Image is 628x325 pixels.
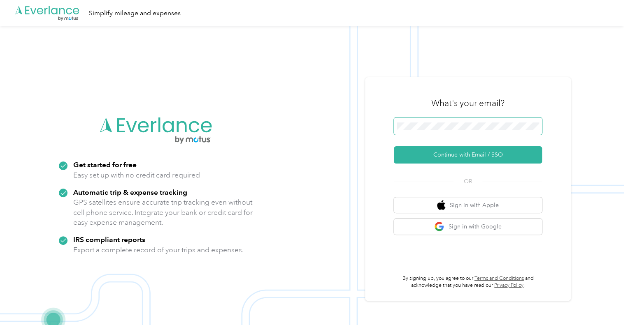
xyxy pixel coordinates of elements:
a: Privacy Policy [494,282,523,288]
button: Continue with Email / SSO [394,146,542,164]
img: apple logo [437,200,445,210]
p: Easy set up with no credit card required [73,170,200,180]
p: Export a complete record of your trips and expenses. [73,245,244,255]
p: GPS satellites ensure accurate trip tracking even without cell phone service. Integrate your bank... [73,197,253,228]
strong: IRS compliant reports [73,235,145,244]
button: apple logoSign in with Apple [394,197,542,213]
a: Terms and Conditions [474,275,524,281]
span: OR [454,177,482,186]
strong: Automatic trip & expense tracking [73,188,187,196]
strong: Get started for free [73,160,137,169]
p: By signing up, you agree to our and acknowledge that you have read our . [394,275,542,289]
div: Simplify mileage and expenses [89,8,181,18]
h3: What's your email? [431,97,505,109]
img: google logo [434,221,444,232]
button: google logoSign in with Google [394,219,542,235]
